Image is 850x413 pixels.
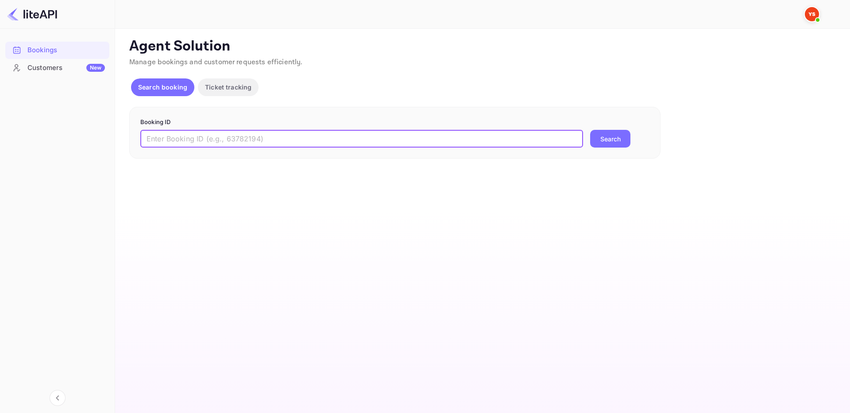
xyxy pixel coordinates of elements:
div: CustomersNew [5,59,109,77]
div: Customers [27,63,105,73]
p: Booking ID [140,118,649,127]
div: Bookings [5,42,109,59]
p: Agent Solution [129,38,834,55]
p: Search booking [138,82,187,92]
button: Collapse navigation [50,390,66,406]
img: LiteAPI logo [7,7,57,21]
p: Ticket tracking [205,82,251,92]
div: Bookings [27,45,105,55]
input: Enter Booking ID (e.g., 63782194) [140,130,583,148]
img: Yandex Support [805,7,819,21]
button: Search [590,130,630,148]
a: Bookings [5,42,109,58]
a: CustomersNew [5,59,109,76]
div: New [86,64,105,72]
span: Manage bookings and customer requests efficiently. [129,58,303,67]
